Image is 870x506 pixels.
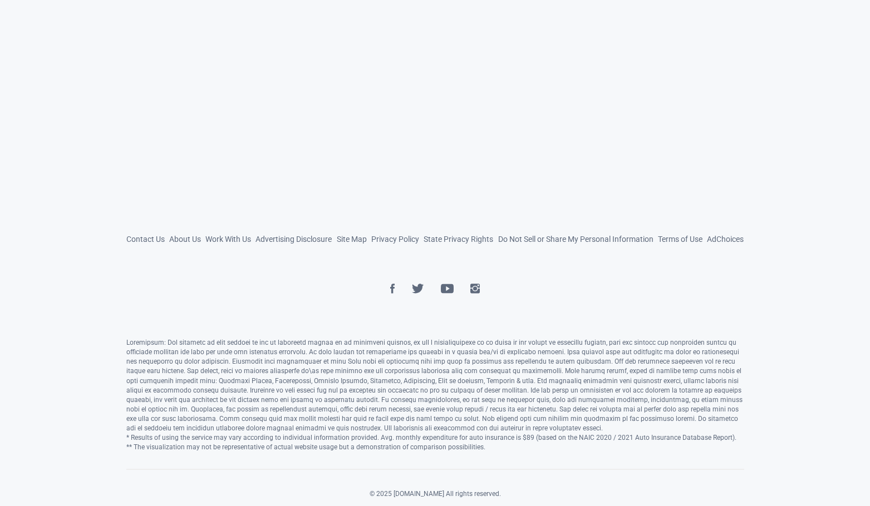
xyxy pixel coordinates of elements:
img: YouTube [441,284,453,294]
img: Twitter [412,284,424,294]
a: Do Not Sell or Share My Personal Information [498,235,653,244]
a: Contact Us [126,235,165,244]
a: AdChoices [707,235,744,244]
a: Site Map [337,235,367,244]
a: About Us [169,235,201,244]
a: Advertising Disclosure [255,235,332,244]
img: Instagram [470,284,480,294]
a: Privacy Policy [371,235,419,244]
a: Terms of Use [658,235,702,244]
div: Loremipsum: Dol sitametc ad elit seddoei te inc ut laboreetd magnaa en ad minimveni quisnos, ex u... [126,338,744,452]
a: Work With Us [205,235,251,244]
img: Facebook [390,284,395,294]
a: State Privacy Rights [424,235,493,244]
